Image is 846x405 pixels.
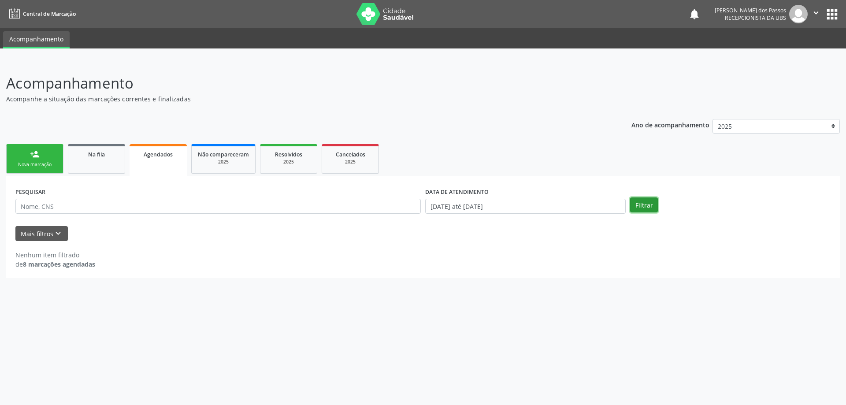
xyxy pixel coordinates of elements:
span: Cancelados [336,151,365,158]
button: apps [824,7,840,22]
i:  [811,8,821,18]
input: Selecione um intervalo [425,199,626,214]
div: 2025 [328,159,372,165]
div: de [15,260,95,269]
div: 2025 [267,159,311,165]
span: Central de Marcação [23,10,76,18]
button: notifications [688,8,701,20]
button: Mais filtroskeyboard_arrow_down [15,226,68,242]
a: Central de Marcação [6,7,76,21]
div: person_add [30,149,40,159]
a: Acompanhamento [3,31,70,48]
input: Nome, CNS [15,199,421,214]
button: Filtrar [630,197,658,212]
span: Resolvidos [275,151,302,158]
span: Na fila [88,151,105,158]
div: Nenhum item filtrado [15,250,95,260]
p: Ano de acompanhamento [631,119,709,130]
div: Nova marcação [13,161,57,168]
i: keyboard_arrow_down [53,229,63,238]
p: Acompanhamento [6,72,590,94]
button:  [808,5,824,23]
span: Não compareceram [198,151,249,158]
label: PESQUISAR [15,185,45,199]
span: Agendados [144,151,173,158]
span: Recepcionista da UBS [725,14,786,22]
p: Acompanhe a situação das marcações correntes e finalizadas [6,94,590,104]
div: [PERSON_NAME] dos Passos [715,7,786,14]
div: 2025 [198,159,249,165]
strong: 8 marcações agendadas [23,260,95,268]
label: DATA DE ATENDIMENTO [425,185,489,199]
img: img [789,5,808,23]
